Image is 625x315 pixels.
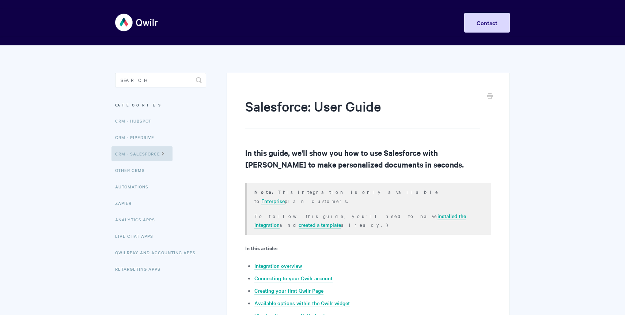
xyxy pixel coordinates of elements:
[254,287,323,295] a: Creating your first Qwilr Page
[254,212,466,229] a: installed the integration
[245,244,277,252] b: In this article:
[111,146,173,161] a: CRM - Salesforce
[115,212,160,227] a: Analytics Apps
[487,93,493,101] a: Print this Article
[115,130,160,145] a: CRM - Pipedrive
[115,98,206,112] h3: Categories
[254,262,302,270] a: Integration overview
[115,245,201,260] a: QwilrPay and Accounting Apps
[115,229,159,243] a: Live Chat Apps
[261,197,285,205] a: Enterprise
[254,274,333,282] a: Connecting to your Qwilr account
[115,163,150,177] a: Other CRMs
[245,147,491,170] h2: In this guide, we'll show you how to use Salesforce with [PERSON_NAME] to make personalized docum...
[254,299,350,307] a: Available options within the Qwilr widget
[115,262,166,276] a: Retargeting Apps
[115,9,159,36] img: Qwilr Help Center
[115,113,157,128] a: CRM - HubSpot
[254,188,278,195] strong: Note:
[115,73,206,87] input: Search
[115,179,154,194] a: Automations
[245,97,480,128] h1: Salesforce: User Guide
[254,187,482,205] p: This integration is only available to plan customers.
[299,221,341,229] a: created a template
[115,196,137,210] a: Zapier
[464,13,510,33] a: Contact
[254,211,482,229] p: To follow this guide, you'll need to have and already.)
